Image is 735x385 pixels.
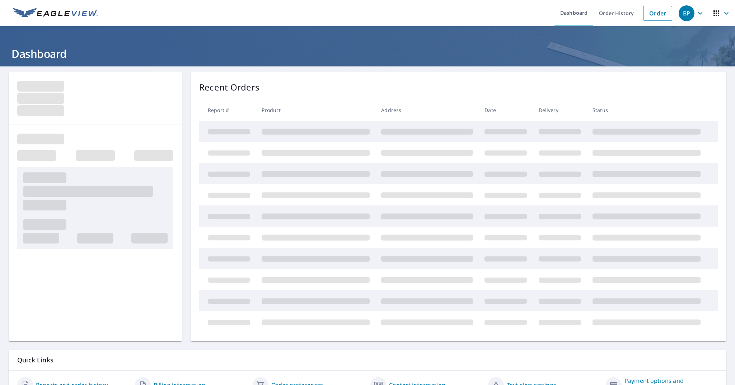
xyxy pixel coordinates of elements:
th: Address [375,99,479,121]
img: EV Logo [13,8,98,19]
th: Status [587,99,706,121]
h1: Dashboard [9,46,726,61]
a: Order [643,6,672,21]
p: Quick Links [17,356,718,365]
th: Delivery [533,99,587,121]
th: Date [479,99,533,121]
div: BP [679,5,694,21]
p: Recent Orders [199,81,259,94]
th: Product [256,99,375,121]
th: Report # [199,99,256,121]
